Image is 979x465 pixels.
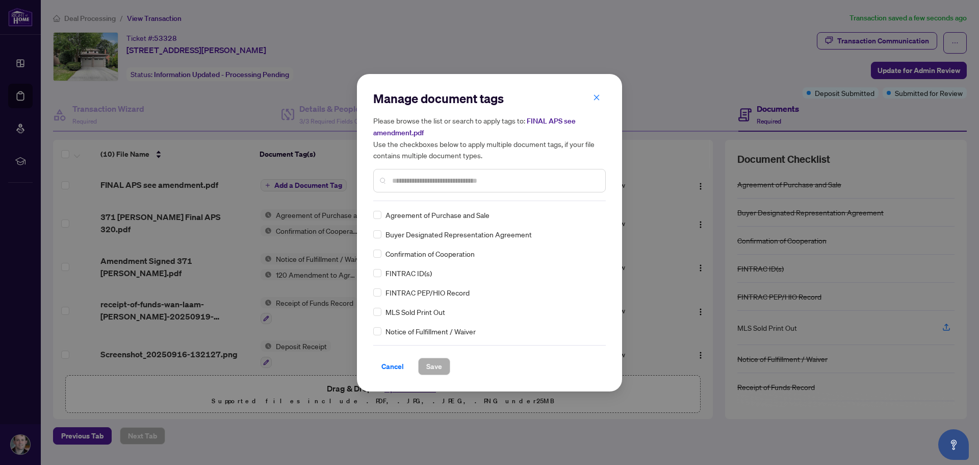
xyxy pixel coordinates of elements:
[373,115,606,161] h5: Please browse the list or search to apply tags to: Use the checkboxes below to apply multiple doc...
[385,229,532,240] span: Buyer Designated Representation Agreement
[385,248,475,259] span: Confirmation of Cooperation
[373,358,412,375] button: Cancel
[373,116,576,137] span: FINAL APS see amendment.pdf
[385,306,445,317] span: MLS Sold Print Out
[385,209,489,221] span: Agreement of Purchase and Sale
[381,358,404,375] span: Cancel
[385,287,470,298] span: FINTRAC PEP/HIO Record
[938,429,969,460] button: Open asap
[385,267,432,279] span: FINTRAC ID(s)
[418,358,450,375] button: Save
[385,326,476,337] span: Notice of Fulfillment / Waiver
[373,90,606,107] h2: Manage document tags
[593,94,600,101] span: close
